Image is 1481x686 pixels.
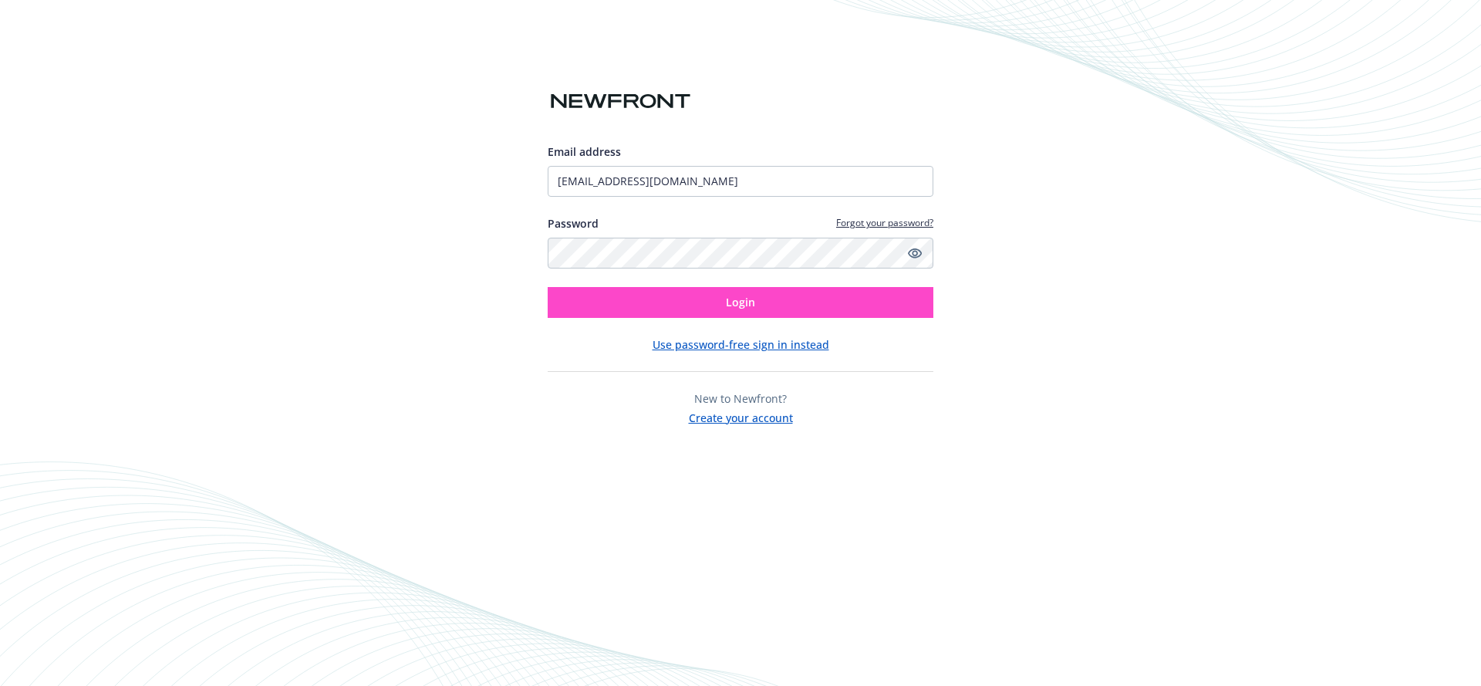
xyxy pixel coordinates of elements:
[548,238,933,269] input: Enter your password
[906,244,924,262] a: Show password
[726,295,755,309] span: Login
[548,287,933,318] button: Login
[548,166,933,197] input: Enter your email
[689,407,793,426] button: Create your account
[548,144,621,159] span: Email address
[548,215,599,231] label: Password
[653,336,829,353] button: Use password-free sign in instead
[548,88,693,115] img: Newfront logo
[836,216,933,229] a: Forgot your password?
[694,391,787,406] span: New to Newfront?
